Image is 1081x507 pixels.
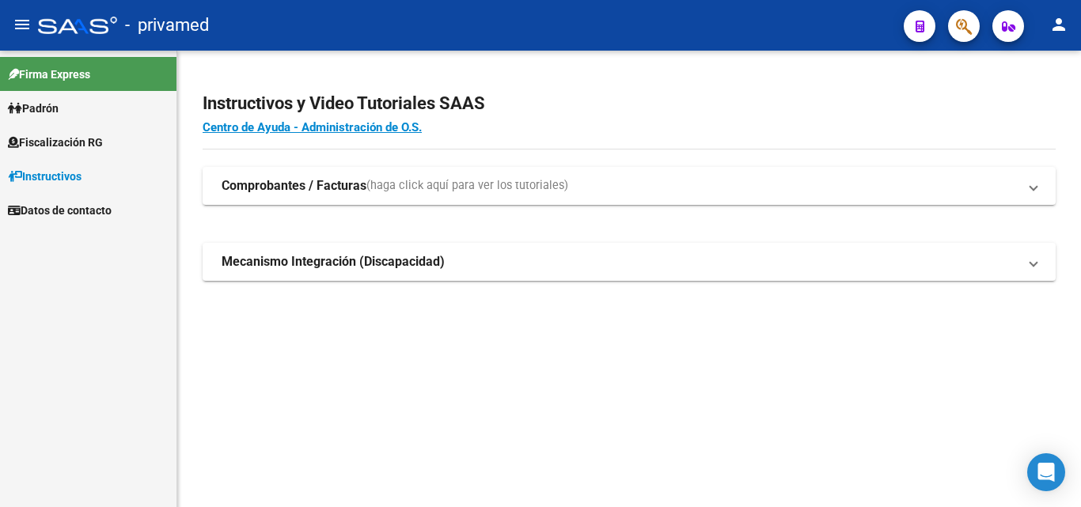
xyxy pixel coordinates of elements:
[203,167,1056,205] mat-expansion-panel-header: Comprobantes / Facturas(haga click aquí para ver los tutoriales)
[8,66,90,83] span: Firma Express
[8,134,103,151] span: Fiscalización RG
[203,89,1056,119] h2: Instructivos y Video Tutoriales SAAS
[125,8,209,43] span: - privamed
[8,168,82,185] span: Instructivos
[8,202,112,219] span: Datos de contacto
[1049,15,1068,34] mat-icon: person
[222,177,366,195] strong: Comprobantes / Facturas
[1027,453,1065,491] div: Open Intercom Messenger
[366,177,568,195] span: (haga click aquí para ver los tutoriales)
[8,100,59,117] span: Padrón
[203,120,422,134] a: Centro de Ayuda - Administración de O.S.
[13,15,32,34] mat-icon: menu
[203,243,1056,281] mat-expansion-panel-header: Mecanismo Integración (Discapacidad)
[222,253,445,271] strong: Mecanismo Integración (Discapacidad)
